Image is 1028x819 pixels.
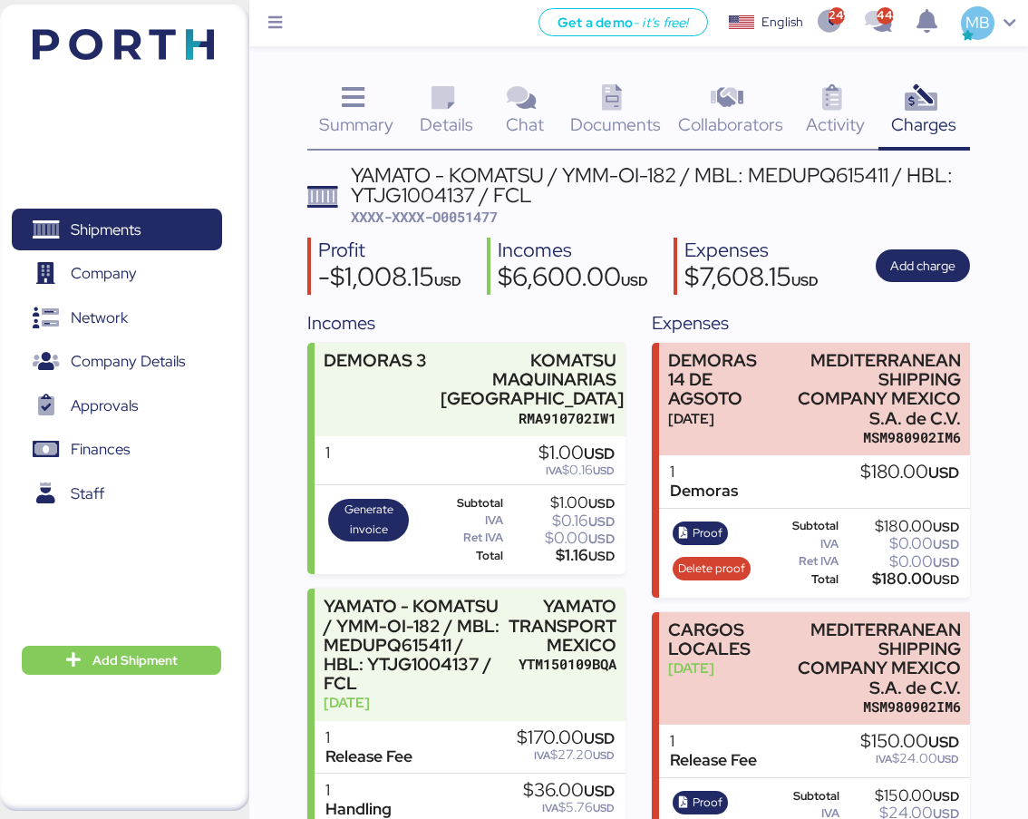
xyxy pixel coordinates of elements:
[588,531,615,547] span: USD
[509,597,616,654] div: YAMATO TRANSPORT MEXICO
[965,11,990,34] span: MB
[842,537,959,551] div: $0.00
[842,572,959,586] div: $180.00
[506,112,544,136] span: Chat
[806,112,865,136] span: Activity
[928,732,959,752] span: USD
[785,697,961,717] div: MSM980902IM6
[419,497,503,510] div: Subtotal
[621,272,648,289] span: USD
[12,253,222,295] a: Company
[12,341,222,383] a: Company Details
[668,351,777,408] div: DEMORAS 14 DE AGSOTO
[71,481,104,507] span: Staff
[785,620,961,697] div: MEDITERRANEAN SHIPPING COMPANY MEXICO S.A. de C.V.
[325,781,392,800] div: 1
[684,238,819,264] div: Expenses
[584,444,615,463] span: USD
[673,522,729,545] button: Proof
[318,264,461,295] div: -$1,008.15
[538,463,615,477] div: $0.16
[842,555,959,569] div: $0.00
[318,238,461,264] div: Profit
[538,444,615,463] div: $1.00
[441,351,616,408] div: KOMATSU MAQUINARIAS [GEOGRAPHIC_DATA]
[843,789,959,803] div: $150.00
[763,555,839,568] div: Ret IVA
[584,728,615,748] span: USD
[937,752,959,766] span: USD
[673,557,752,580] button: Delete proof
[842,520,959,533] div: $180.00
[546,463,562,478] span: IVA
[319,112,393,136] span: Summary
[693,793,723,813] span: Proof
[763,573,839,586] div: Total
[12,209,222,250] a: Shipments
[785,351,961,428] div: MEDITERRANEAN SHIPPING COMPANY MEXICO S.A. de C.V.
[507,531,615,545] div: $0.00
[509,655,616,674] div: YTM150109BQA
[763,538,839,551] div: IVA
[860,463,959,483] div: $180.00
[928,463,959,483] span: USD
[763,790,839,803] div: Subtotal
[71,436,130,463] span: Finances
[876,752,892,766] span: IVA
[71,305,128,331] span: Network
[693,523,723,543] span: Proof
[260,8,291,39] button: Menu
[324,597,500,693] div: YAMATO - KOMATSU / YMM-OI-182 / MBL: MEDUPQ615411 / HBL: YTJG1004137 / FCL
[325,444,330,463] div: 1
[593,748,615,763] span: USD
[890,255,955,277] span: Add charge
[860,752,959,765] div: $24.00
[71,348,185,375] span: Company Details
[678,559,745,579] span: Delete proof
[668,658,777,678] div: [DATE]
[420,112,473,136] span: Details
[876,249,970,282] button: Add charge
[588,513,615,530] span: USD
[324,351,427,370] div: DEMORAS 3
[324,693,500,712] div: [DATE]
[670,751,757,770] div: Release Fee
[507,496,615,510] div: $1.00
[517,728,615,748] div: $170.00
[419,514,503,527] div: IVA
[860,732,959,752] div: $150.00
[12,385,222,426] a: Approvals
[351,208,498,226] span: XXXX-XXXX-O0051477
[534,748,550,763] span: IVA
[933,519,959,535] span: USD
[507,514,615,528] div: $0.16
[933,788,959,804] span: USD
[325,728,412,747] div: 1
[678,112,783,136] span: Collaborators
[22,646,221,675] button: Add Shipment
[891,112,956,136] span: Charges
[92,649,178,671] span: Add Shipment
[328,499,410,542] button: Generate invoice
[933,554,959,570] span: USD
[584,781,615,801] span: USD
[351,165,970,206] div: YAMATO - KOMATSU / YMM-OI-182 / MBL: MEDUPQ615411 / HBL: YTJG1004137 / FCL
[593,463,615,478] span: USD
[570,112,661,136] span: Documents
[419,531,503,544] div: Ret IVA
[791,272,819,289] span: USD
[71,217,141,243] span: Shipments
[441,409,616,428] div: RMA910702IW1
[668,409,777,428] div: [DATE]
[334,500,403,540] span: Generate invoice
[12,297,222,338] a: Network
[419,550,503,562] div: Total
[523,781,615,801] div: $36.00
[517,748,615,762] div: $27.20
[588,548,615,564] span: USD
[670,463,738,482] div: 1
[670,732,757,751] div: 1
[71,260,137,287] span: Company
[652,309,969,336] div: Expenses
[325,747,412,766] div: Release Fee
